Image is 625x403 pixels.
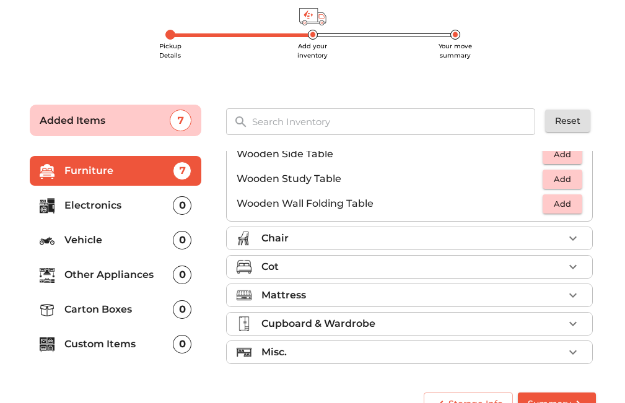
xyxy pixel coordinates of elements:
span: Your move summary [439,42,472,59]
p: Cot [261,259,279,274]
img: misc [237,345,251,360]
p: Added Items [40,113,170,128]
span: Add [549,172,576,186]
p: Furniture [64,163,173,178]
p: Other Appliances [64,267,173,282]
p: Vehicle [64,233,173,248]
div: 7 [170,110,191,131]
p: Custom Items [64,337,173,352]
img: cot [237,259,251,274]
button: Add [543,194,582,214]
img: cupboard_wardrobe [237,316,251,331]
span: Reset [555,113,580,129]
div: 0 [173,231,191,249]
p: Wooden Side Table [237,147,543,162]
p: Misc. [261,345,287,360]
span: Add [549,197,576,211]
p: Electronics [64,198,173,213]
span: Add [549,147,576,162]
div: 0 [173,196,191,215]
p: Cupboard & Wardrobe [261,316,375,331]
div: 0 [173,335,191,353]
button: Reset [545,110,590,132]
p: Wooden Wall Folding Table [237,196,543,211]
div: 0 [173,300,191,319]
img: mattress [237,288,251,303]
input: Search Inventory [245,108,544,135]
img: chair [237,231,251,246]
div: 0 [173,266,191,284]
button: Add [543,170,582,189]
div: 7 [173,162,191,180]
button: Add [543,145,582,164]
span: Pickup Details [159,42,181,59]
p: Wooden Study Table [237,171,543,186]
p: Carton Boxes [64,302,173,317]
p: Mattress [261,288,306,303]
span: Add your inventory [297,42,328,59]
p: Chair [261,231,289,246]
